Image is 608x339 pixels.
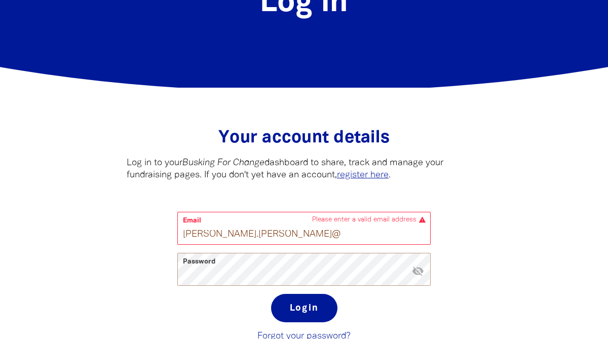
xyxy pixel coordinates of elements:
[218,130,390,146] span: Your account details
[127,157,481,181] p: Log in to your dashboard to share, track and manage your fundraising pages. If you don't yet have...
[337,171,389,179] a: register here
[271,294,337,322] button: Login
[412,265,424,277] i: Hide password
[182,159,264,167] em: Busking For Change
[412,265,424,279] button: visibility_off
